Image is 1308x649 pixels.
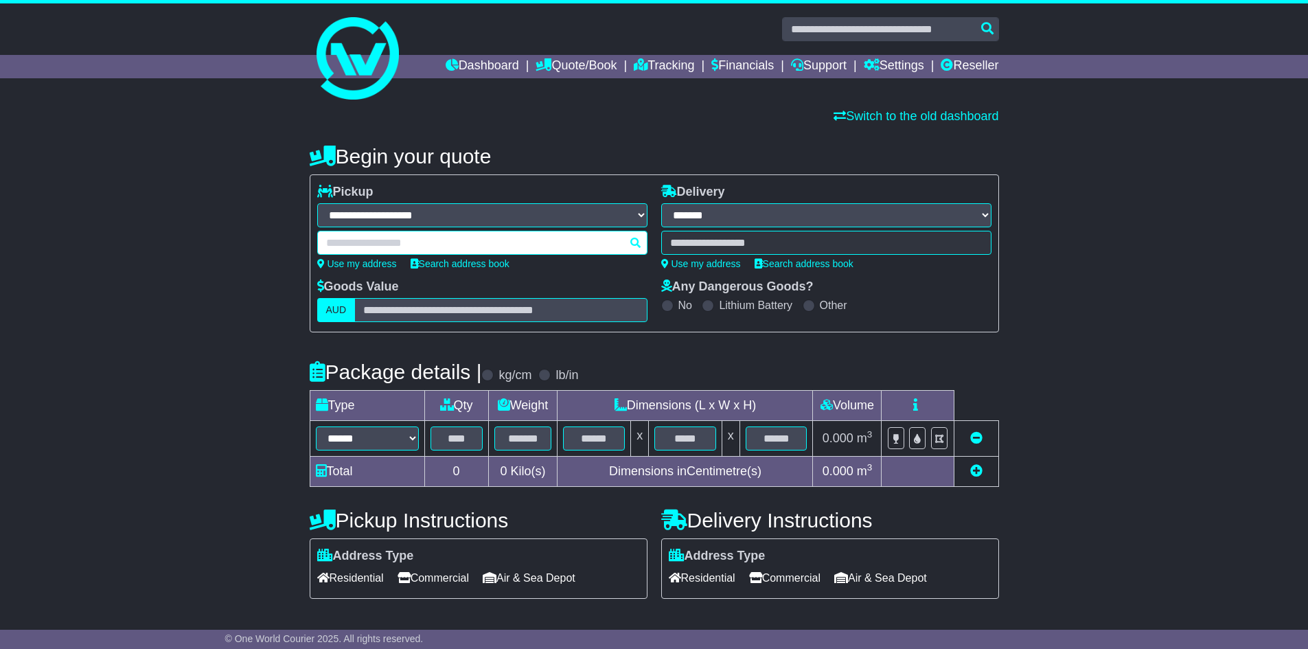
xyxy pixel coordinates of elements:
h4: Begin your quote [310,145,999,168]
span: Air & Sea Depot [834,567,927,589]
label: Address Type [317,549,414,564]
a: Quote/Book [536,55,617,78]
sup: 3 [867,429,873,440]
span: m [857,464,873,478]
a: Dashboard [446,55,519,78]
td: Total [310,457,424,487]
a: Use my address [317,258,397,269]
td: Weight [488,391,558,421]
label: No [678,299,692,312]
td: 0 [424,457,488,487]
h4: Delivery Instructions [661,509,999,532]
span: m [857,431,873,445]
span: 0.000 [823,464,853,478]
span: © One World Courier 2025. All rights reserved. [225,633,424,644]
label: Goods Value [317,280,399,295]
label: Lithium Battery [719,299,792,312]
label: Address Type [669,549,766,564]
a: Switch to the old dashboard [834,109,998,123]
label: lb/in [555,368,578,383]
sup: 3 [867,462,873,472]
a: Remove this item [970,431,983,445]
a: Search address book [755,258,853,269]
a: Reseller [941,55,998,78]
h4: Pickup Instructions [310,509,647,532]
td: Type [310,391,424,421]
a: Search address book [411,258,509,269]
td: Qty [424,391,488,421]
td: Dimensions in Centimetre(s) [558,457,813,487]
span: Residential [669,567,735,589]
td: Dimensions (L x W x H) [558,391,813,421]
label: Other [820,299,847,312]
span: Residential [317,567,384,589]
a: Tracking [634,55,694,78]
span: Air & Sea Depot [483,567,575,589]
a: Support [791,55,847,78]
td: x [631,421,649,457]
a: Settings [864,55,924,78]
td: x [722,421,739,457]
span: 0.000 [823,431,853,445]
label: AUD [317,298,356,322]
a: Add new item [970,464,983,478]
typeahead: Please provide city [317,231,647,255]
label: Any Dangerous Goods? [661,280,814,295]
h4: Package details | [310,361,482,383]
a: Use my address [661,258,741,269]
a: Financials [711,55,774,78]
label: Pickup [317,185,374,200]
span: Commercial [749,567,821,589]
span: 0 [500,464,507,478]
span: Commercial [398,567,469,589]
td: Kilo(s) [488,457,558,487]
td: Volume [813,391,882,421]
label: kg/cm [498,368,531,383]
label: Delivery [661,185,725,200]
